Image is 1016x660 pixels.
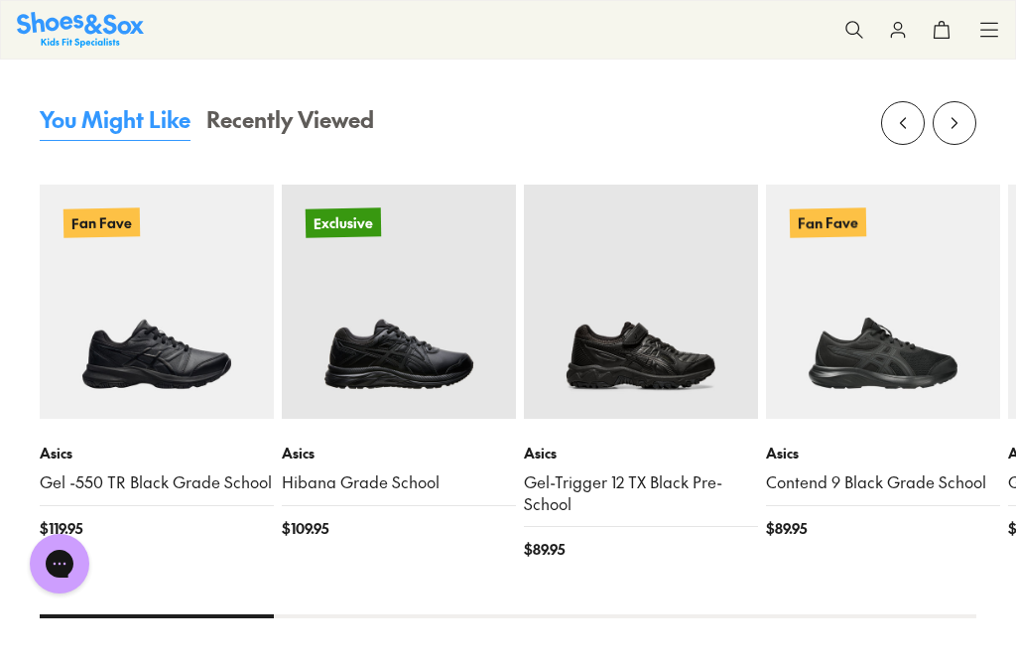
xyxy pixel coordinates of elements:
iframe: Gorgias live chat messenger [20,527,99,600]
span: $ 89.95 [524,539,565,560]
button: Recently Viewed [206,103,374,141]
p: Asics [524,443,758,463]
a: Shoes & Sox [17,12,144,47]
img: SNS_Logo_Responsive.svg [17,12,144,47]
p: Fan Fave [63,207,140,237]
span: $ 119.95 [40,518,82,539]
a: Hibana Grade School [282,471,516,493]
a: Fan Fave [40,185,274,419]
p: Asics [40,443,274,463]
a: Gel -550 TR Black Grade School [40,471,274,493]
span: $ 109.95 [282,518,328,539]
p: Asics [282,443,516,463]
a: Gel-Trigger 12 TX Black Pre-School [524,471,758,515]
span: $ 89.95 [766,518,807,539]
p: Asics [766,443,1000,463]
p: Exclusive [306,207,381,237]
a: Contend 9 Black Grade School [766,471,1000,493]
p: Fan Fave [790,207,866,237]
button: You Might Like [40,103,190,141]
